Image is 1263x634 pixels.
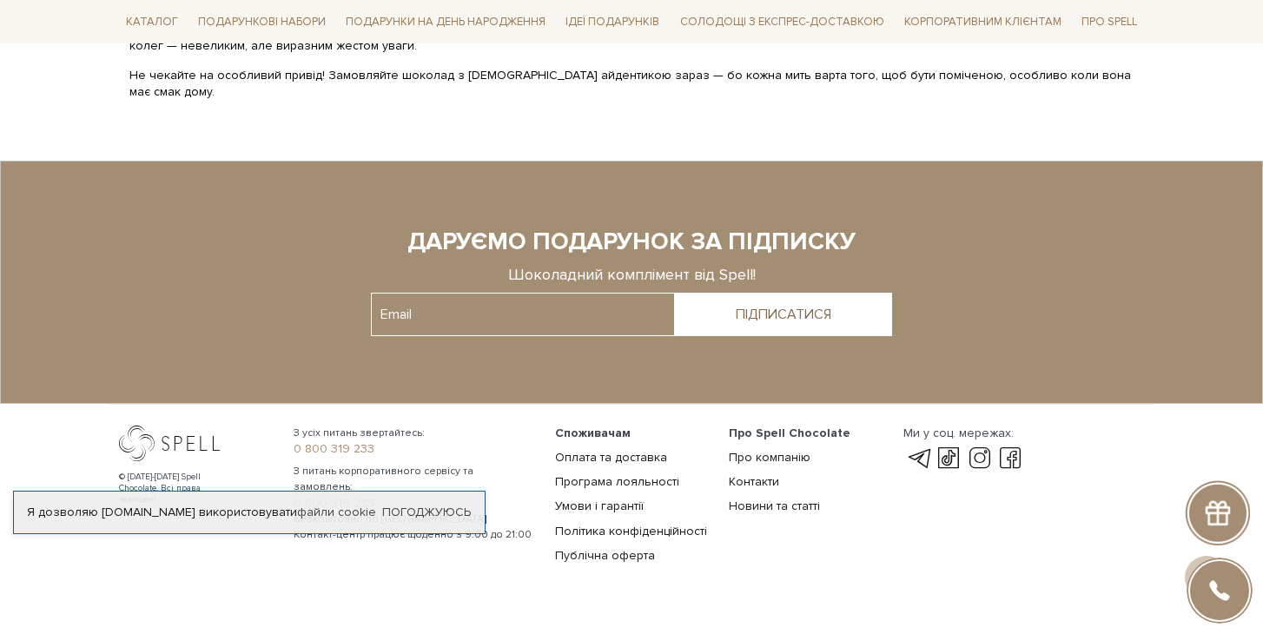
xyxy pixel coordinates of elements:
span: З питань корпоративного сервісу та замовлень: [294,464,534,495]
span: Про Spell Chocolate [729,426,850,440]
span: Подарунки на День народження [339,9,552,36]
span: З усіх питань звертайтесь: [294,426,534,441]
a: tik-tok [934,448,963,469]
span: Споживачам [555,426,631,440]
a: Програма лояльності [555,474,679,489]
p: Не чекайте на особливий привід! Замовляйте шоколад з [DEMOGRAPHIC_DATA] айдентикою зараз — бо кож... [129,68,1134,99]
span: Ідеї подарунків [559,9,666,36]
a: facebook [995,448,1025,469]
span: Контакт-центр працює щоденно з 9:00 до 21:00 [294,527,534,543]
a: instagram [965,448,995,469]
span: Каталог [119,9,185,36]
a: telegram [903,448,933,469]
a: Оплата та доставка [555,450,667,465]
div: Ми у соц. мережах: [903,426,1025,441]
a: Корпоративним клієнтам [897,7,1068,36]
a: Солодощі з експрес-доставкою [673,7,891,36]
a: файли cookie [297,505,376,519]
a: Погоджуюсь [382,505,471,520]
span: Про Spell [1075,9,1144,36]
a: Умови і гарантії [555,499,644,513]
a: Публічна оферта [555,548,655,563]
a: 0 800 319 233 [294,441,534,457]
a: Про компанію [729,450,810,465]
a: Новини та статті [729,499,820,513]
div: Я дозволяю [DOMAIN_NAME] використовувати [14,505,485,520]
a: Політика конфіденційності [555,524,707,538]
a: Контакти [729,474,779,489]
span: Подарункові набори [191,9,333,36]
div: © [DATE]-[DATE] Spell Chocolate. Всі права захищені [119,472,236,505]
